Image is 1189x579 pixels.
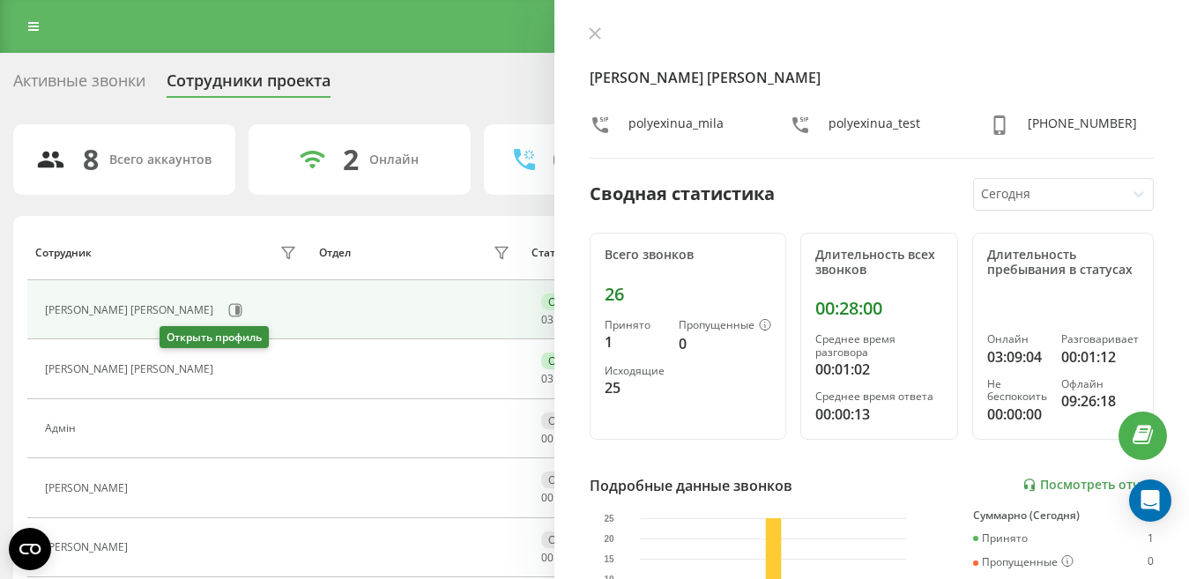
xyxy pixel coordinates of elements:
div: Длительность пребывания в статусах [987,248,1139,278]
div: : : [541,433,583,445]
div: : : [541,492,583,504]
div: Исходящие [605,365,665,377]
div: Пропущенные [973,555,1074,569]
div: Офлайн [541,471,598,488]
div: : : [541,373,583,385]
div: Среднее время ответа [815,390,943,403]
div: Среднее время разговора [815,333,943,359]
div: Онлайн [987,333,1047,345]
div: 25 [605,377,665,398]
div: Офлайн [541,531,598,548]
div: Онлайн [369,152,419,167]
div: Длительность всех звонков [815,248,943,278]
div: Адмін [45,422,80,434]
div: : : [541,552,583,564]
div: 2 [343,143,359,176]
div: 03:09:04 [987,346,1047,367]
div: Принято [605,319,665,331]
text: 15 [604,553,614,563]
div: 00:00:00 [987,404,1047,425]
div: Open Intercom Messenger [1129,479,1171,522]
div: 0 [1148,555,1154,569]
span: 00 [541,431,554,446]
div: polyexinua_test [829,115,920,140]
div: Сводная статистика [590,181,775,207]
div: Статус [531,247,566,259]
div: : : [541,314,583,326]
div: [PERSON_NAME] [PERSON_NAME] [45,363,218,375]
h4: [PERSON_NAME] [PERSON_NAME] [590,67,1154,88]
div: 00:01:02 [815,359,943,380]
div: Онлайн [541,293,597,310]
span: 03 [541,312,554,327]
div: Всего аккаунтов [109,152,212,167]
a: Посмотреть отчет [1022,478,1154,493]
span: 03 [541,371,554,386]
div: polyexinua_mila [628,115,724,140]
div: Всего звонков [605,248,771,263]
span: [PHONE_NUMBER] [1028,115,1137,131]
span: 00 [541,490,554,505]
div: 26 [605,284,771,305]
div: [PERSON_NAME] [45,482,132,494]
div: 00:28:00 [815,298,943,319]
text: 20 [604,533,614,543]
div: [PERSON_NAME] [PERSON_NAME] [45,304,218,316]
div: Активные звонки [13,71,145,99]
div: [PERSON_NAME] [45,541,132,553]
span: 00 [541,550,554,565]
div: 09:26:18 [1061,390,1139,412]
div: 00:01:12 [1061,346,1139,367]
div: 00:00:13 [815,404,943,425]
text: 25 [604,513,614,523]
div: Суммарно (Сегодня) [973,509,1154,522]
div: 1 [605,331,665,353]
div: Разговаривает [1061,333,1139,345]
div: Пропущенные [679,319,771,333]
div: Сотрудник [35,247,92,259]
div: Офлайн [541,412,598,429]
div: Офлайн [1061,378,1139,390]
div: Открыть профиль [160,326,269,348]
div: Не беспокоить [987,378,1047,404]
div: 8 [83,143,99,176]
div: Онлайн [541,353,597,369]
div: 1 [1148,532,1154,545]
div: 0 [679,333,771,354]
div: Сотрудники проекта [167,71,331,99]
div: 0 [553,143,568,176]
button: Open CMP widget [9,528,51,570]
div: Подробные данные звонков [590,475,792,496]
div: Отдел [319,247,351,259]
div: Принято [973,532,1028,545]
